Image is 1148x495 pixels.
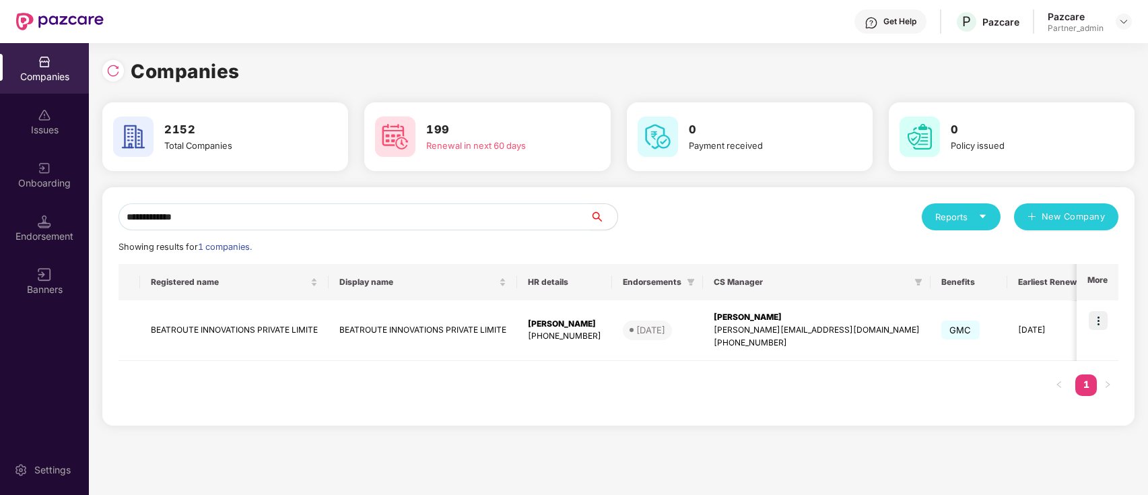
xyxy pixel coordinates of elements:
div: [PERSON_NAME] [714,311,920,324]
div: [DATE] [636,323,665,337]
div: [PERSON_NAME][EMAIL_ADDRESS][DOMAIN_NAME] [714,324,920,337]
h1: Companies [131,57,240,86]
h3: 0 [689,121,835,139]
div: Pazcare [1048,10,1104,23]
button: right [1097,374,1118,396]
h3: 2152 [164,121,310,139]
th: Display name [329,264,517,300]
span: P [962,13,971,30]
li: 1 [1075,374,1097,396]
td: BEATROUTE INNOVATIONS PRIVATE LIMITE [140,300,329,361]
img: svg+xml;base64,PHN2ZyBpZD0iSGVscC0zMngzMiIgeG1sbnM9Imh0dHA6Ly93d3cudzMub3JnLzIwMDAvc3ZnIiB3aWR0aD... [865,16,878,30]
span: Endorsements [623,277,681,288]
th: HR details [517,264,612,300]
div: Renewal in next 60 days [426,139,572,152]
img: svg+xml;base64,PHN2ZyBpZD0iU2V0dGluZy0yMHgyMCIgeG1sbnM9Imh0dHA6Ly93d3cudzMub3JnLzIwMDAvc3ZnIiB3aW... [14,463,28,477]
img: icon [1089,311,1108,330]
th: Earliest Renewal [1007,264,1094,300]
span: left [1055,381,1063,389]
button: left [1048,374,1070,396]
div: Pazcare [982,15,1019,28]
button: search [590,203,618,230]
img: svg+xml;base64,PHN2ZyB3aWR0aD0iMjAiIGhlaWdodD0iMjAiIHZpZXdCb3g9IjAgMCAyMCAyMCIgZmlsbD0ibm9uZSIgeG... [38,162,51,175]
div: Get Help [883,16,916,27]
span: CS Manager [714,277,909,288]
span: right [1104,381,1112,389]
th: More [1077,264,1118,300]
span: filter [687,278,695,286]
th: Registered name [140,264,329,300]
td: [DATE] [1007,300,1094,361]
div: Reports [935,210,987,224]
li: Next Page [1097,374,1118,396]
img: svg+xml;base64,PHN2ZyB4bWxucz0iaHR0cDovL3d3dy53My5vcmcvMjAwMC9zdmciIHdpZHRoPSI2MCIgaGVpZ2h0PSI2MC... [375,117,415,157]
img: svg+xml;base64,PHN2ZyB4bWxucz0iaHR0cDovL3d3dy53My5vcmcvMjAwMC9zdmciIHdpZHRoPSI2MCIgaGVpZ2h0PSI2MC... [900,117,940,157]
div: Policy issued [951,139,1097,152]
span: Showing results for [119,242,252,252]
img: svg+xml;base64,PHN2ZyBpZD0iSXNzdWVzX2Rpc2FibGVkIiB4bWxucz0iaHR0cDovL3d3dy53My5vcmcvMjAwMC9zdmciIH... [38,108,51,122]
img: svg+xml;base64,PHN2ZyB3aWR0aD0iMTYiIGhlaWdodD0iMTYiIHZpZXdCb3g9IjAgMCAxNiAxNiIgZmlsbD0ibm9uZSIgeG... [38,268,51,282]
div: Total Companies [164,139,310,152]
div: Payment received [689,139,835,152]
div: Partner_admin [1048,23,1104,34]
li: Previous Page [1048,374,1070,396]
span: Registered name [151,277,308,288]
img: svg+xml;base64,PHN2ZyBpZD0iQ29tcGFuaWVzIiB4bWxucz0iaHR0cDovL3d3dy53My5vcmcvMjAwMC9zdmciIHdpZHRoPS... [38,55,51,69]
span: filter [684,274,698,290]
div: [PHONE_NUMBER] [714,337,920,350]
img: svg+xml;base64,PHN2ZyB3aWR0aD0iMTQuNSIgaGVpZ2h0PSIxNC41IiB2aWV3Qm94PSIwIDAgMTYgMTYiIGZpbGw9Im5vbm... [38,215,51,228]
span: caret-down [978,212,987,221]
th: Benefits [931,264,1007,300]
div: Settings [30,463,75,477]
span: GMC [941,321,980,339]
span: filter [912,274,925,290]
td: BEATROUTE INNOVATIONS PRIVATE LIMITE [329,300,517,361]
img: svg+xml;base64,PHN2ZyBpZD0iUmVsb2FkLTMyeDMyIiB4bWxucz0iaHR0cDovL3d3dy53My5vcmcvMjAwMC9zdmciIHdpZH... [106,64,120,77]
img: New Pazcare Logo [16,13,104,30]
a: 1 [1075,374,1097,395]
button: plusNew Company [1014,203,1118,230]
img: svg+xml;base64,PHN2ZyBpZD0iRHJvcGRvd24tMzJ4MzIiIHhtbG5zPSJodHRwOi8vd3d3LnczLm9yZy8yMDAwL3N2ZyIgd2... [1118,16,1129,27]
span: filter [914,278,922,286]
span: Display name [339,277,496,288]
img: svg+xml;base64,PHN2ZyB4bWxucz0iaHR0cDovL3d3dy53My5vcmcvMjAwMC9zdmciIHdpZHRoPSI2MCIgaGVpZ2h0PSI2MC... [638,117,678,157]
div: [PERSON_NAME] [528,318,601,331]
img: svg+xml;base64,PHN2ZyB4bWxucz0iaHR0cDovL3d3dy53My5vcmcvMjAwMC9zdmciIHdpZHRoPSI2MCIgaGVpZ2h0PSI2MC... [113,117,154,157]
span: 1 companies. [198,242,252,252]
div: [PHONE_NUMBER] [528,330,601,343]
h3: 0 [951,121,1097,139]
span: New Company [1042,210,1106,224]
h3: 199 [426,121,572,139]
span: search [590,211,617,222]
span: plus [1027,212,1036,223]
